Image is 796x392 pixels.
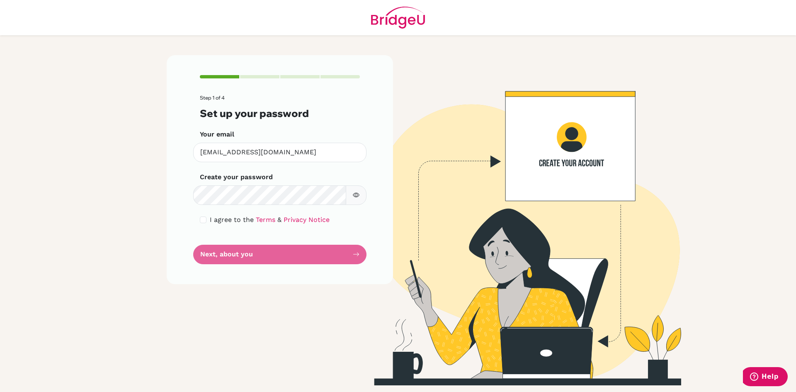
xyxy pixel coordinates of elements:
[200,129,234,139] label: Your email
[280,55,752,385] img: Create your account
[284,216,330,224] a: Privacy Notice
[200,107,360,119] h3: Set up your password
[256,216,275,224] a: Terms
[210,216,254,224] span: I agree to the
[743,367,788,388] iframe: Opens a widget where you can find more information
[200,172,273,182] label: Create your password
[277,216,282,224] span: &
[200,95,225,101] span: Step 1 of 4
[193,143,366,162] input: Insert your email*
